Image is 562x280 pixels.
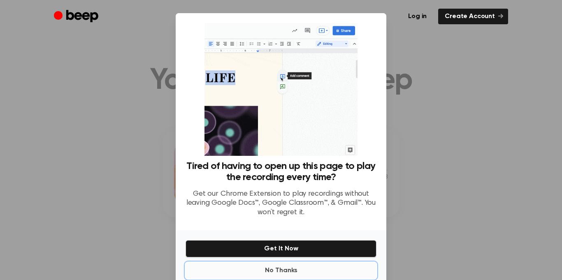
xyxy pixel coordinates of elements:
h3: Tired of having to open up this page to play the recording every time? [186,161,376,183]
a: Create Account [438,9,508,24]
button: Get It Now [186,240,376,257]
button: No Thanks [186,262,376,279]
p: Get our Chrome Extension to play recordings without leaving Google Docs™, Google Classroom™, & Gm... [186,190,376,218]
a: Beep [54,9,100,25]
img: Beep extension in action [204,23,357,156]
a: Log in [402,9,433,24]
